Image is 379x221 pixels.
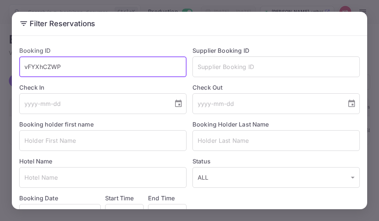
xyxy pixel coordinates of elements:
label: Check In [19,83,187,92]
input: Holder First Name [19,130,187,151]
input: Hotel Name [19,167,187,188]
label: Booking Date [19,194,101,203]
h2: Filter Reservations [12,12,367,35]
input: yyyy-mm-dd [192,93,341,114]
label: Booking Holder Last Name [192,121,269,128]
button: Choose date [171,96,186,111]
label: Check Out [192,83,360,92]
label: End Time [148,194,175,202]
label: Supplier Booking ID [192,47,249,54]
label: Status [192,157,360,166]
label: Start Time [105,194,134,202]
input: Booking ID [19,56,187,77]
input: Holder Last Name [192,130,360,151]
label: Booking ID [19,47,51,54]
label: Booking holder first name [19,121,94,128]
input: Supplier Booking ID [192,56,360,77]
input: yyyy-mm-dd [19,93,168,114]
div: ALL [192,167,360,188]
button: Choose date [344,96,359,111]
label: Hotel Name [19,158,53,165]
